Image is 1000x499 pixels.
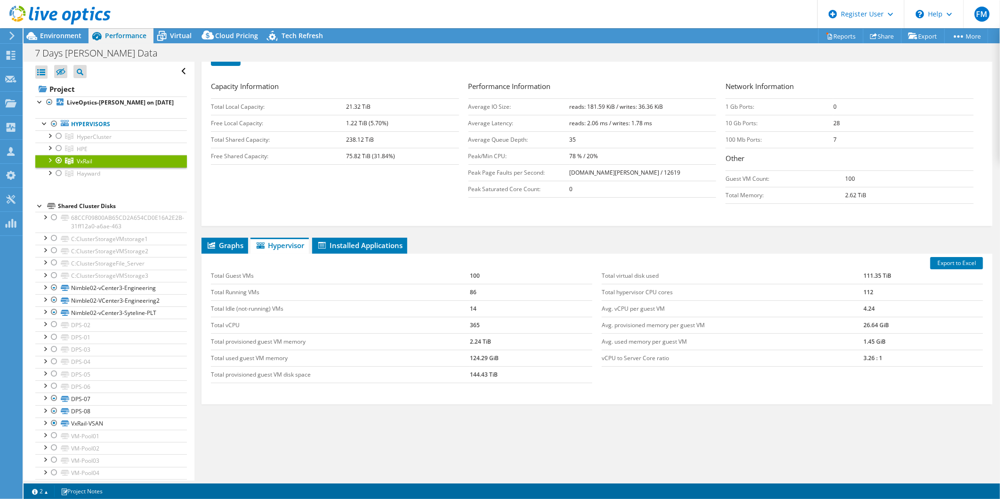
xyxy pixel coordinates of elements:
td: Total Idle (not-running) VMs [211,300,470,317]
a: Nimble02-vCenter3-Engineering [35,282,187,294]
td: 10 Gb Ports: [726,115,833,131]
h1: 7 Days [PERSON_NAME] Data [31,48,172,58]
b: LiveOptics-[PERSON_NAME] on [DATE] [67,98,174,106]
a: 2 [25,485,55,497]
td: 124.29 GiB [470,350,592,366]
span: Performance [105,31,146,40]
td: Guest VM Count: [726,170,845,187]
td: Total Running VMs [211,284,470,300]
a: DPS-08 [35,405,187,418]
span: Tech Refresh [282,31,323,40]
span: Hayward [77,169,100,177]
a: DPS-02 [35,319,187,331]
td: Avg. used memory per guest VM [602,333,863,350]
a: Project [35,81,187,97]
td: 3.26 : 1 [863,350,983,366]
td: Total Memory: [726,187,845,203]
td: Peak Page Faults per Second: [468,164,570,181]
td: Total Shared Capacity: [211,131,346,148]
a: C:ClusterStorageVMstorage1 [35,233,187,245]
a: Export [901,29,945,43]
h3: Performance Information [468,81,717,94]
td: 112 [863,284,983,300]
a: VM-Pool04 [35,467,187,479]
h3: Network Information [726,81,974,94]
b: 35 [570,136,576,144]
td: Peak Saturated Core Count: [468,181,570,197]
td: 144.43 TiB [470,366,592,383]
a: Export to Excel [930,257,983,269]
a: Reports [818,29,863,43]
td: 2.24 TiB [470,333,592,350]
a: HPE [35,143,187,155]
span: Hypervisor [255,241,304,250]
a: HyperCluster [35,130,187,143]
a: VxRail-VSAN [35,418,187,430]
td: Total used guest VM memory [211,350,470,366]
td: Total Local Capacity: [211,98,346,115]
td: 1 Gb Ports: [726,98,833,115]
td: Average Latency: [468,115,570,131]
a: DPS-07 [35,393,187,405]
span: HPE [77,145,88,153]
a: More [944,29,988,43]
a: Hypervisors [35,118,187,130]
a: VM-Pool01 [35,430,187,442]
td: Average Queue Depth: [468,131,570,148]
td: 100 [470,268,592,284]
span: Virtual [170,31,192,40]
td: Total provisioned guest VM memory [211,333,470,350]
td: Free Local Capacity: [211,115,346,131]
a: DPS-04 [35,356,187,368]
td: 1.45 GiB [863,333,983,350]
span: Cloud Pricing [215,31,258,40]
a: C:ClusterStorageVMStorage3 [35,270,187,282]
a: 68CCF09800AB65CD2A654CD0E16A2E2B-31ff12a0-a6ae-463 [35,212,187,233]
b: 1.22 TiB (5.70%) [346,119,388,127]
a: DPS-06 [35,380,187,393]
a: VxRail [35,155,187,167]
td: Total hypervisor CPU cores [602,284,863,300]
svg: \n [916,10,924,18]
td: 111.35 TiB [863,268,983,284]
a: Nimble03-Datastore-1 [35,479,187,491]
a: Share [863,29,902,43]
a: VM-Pool03 [35,454,187,467]
a: Hayward [35,168,187,180]
a: VM-Pool02 [35,442,187,454]
td: Avg. provisioned memory per guest VM [602,317,863,333]
span: Environment [40,31,81,40]
a: LiveOptics-[PERSON_NAME] on [DATE] [35,97,187,109]
td: Total virtual disk used [602,268,863,284]
h3: Capacity Information [211,81,459,94]
td: 14 [470,300,592,317]
td: Average IO Size: [468,98,570,115]
td: 365 [470,317,592,333]
b: 21.32 TiB [346,103,371,111]
td: Total Guest VMs [211,268,470,284]
b: reads: 181.59 KiB / writes: 36.36 KiB [570,103,663,111]
span: Graphs [206,241,243,250]
h3: Other [726,153,974,166]
td: Avg. vCPU per guest VM [602,300,863,317]
td: Peak/Min CPU: [468,148,570,164]
span: Installed Applications [317,241,403,250]
a: Nimble02-vCenter3-Syteline-PLT [35,306,187,319]
b: 7 [833,136,837,144]
td: vCPU to Server Core ratio [602,350,863,366]
a: DPS-05 [35,368,187,380]
span: HyperCluster [77,133,112,141]
span: VxRail [77,157,92,165]
td: 26.64 GiB [863,317,983,333]
td: 86 [470,284,592,300]
a: C:ClusterStorageFile_Server [35,257,187,269]
b: 78 % / 20% [570,152,598,160]
b: [DOMAIN_NAME][PERSON_NAME] / 12619 [570,169,681,177]
td: 4.24 [863,300,983,317]
b: 100 [845,175,855,183]
b: 238.12 TiB [346,136,374,144]
td: 100 Mb Ports: [726,131,833,148]
b: reads: 2.06 ms / writes: 1.78 ms [570,119,653,127]
a: Project Notes [54,485,109,497]
td: Total vCPU [211,317,470,333]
